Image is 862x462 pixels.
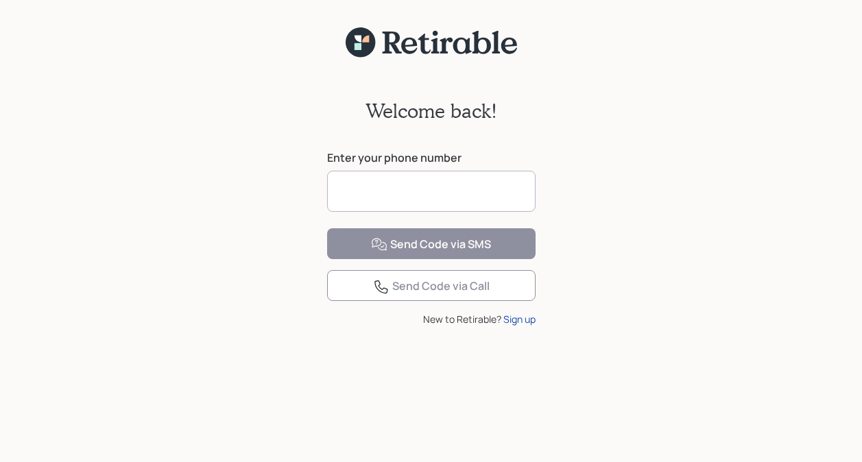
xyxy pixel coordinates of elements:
[327,228,536,259] button: Send Code via SMS
[327,270,536,301] button: Send Code via Call
[371,236,491,253] div: Send Code via SMS
[503,312,536,326] div: Sign up
[327,312,536,326] div: New to Retirable?
[373,278,490,295] div: Send Code via Call
[327,150,536,165] label: Enter your phone number
[366,99,497,123] h2: Welcome back!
